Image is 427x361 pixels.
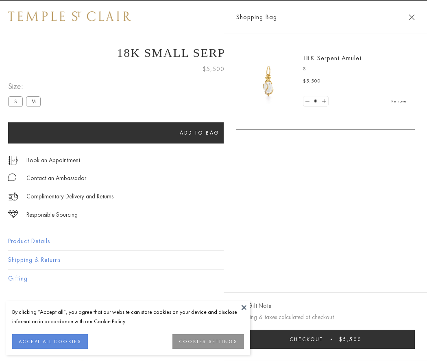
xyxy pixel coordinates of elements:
span: Shopping Bag [236,12,277,22]
h1: 18K Small Serpent Amulet [8,46,419,60]
button: ACCEPT ALL COOKIES [12,334,88,349]
p: Shipping & taxes calculated at checkout [236,312,415,322]
button: Checkout $5,500 [236,330,415,349]
button: Close Shopping Bag [409,14,415,20]
span: Size: [8,80,44,93]
img: Temple St. Clair [8,11,131,21]
a: Set quantity to 2 [320,96,328,107]
a: 18K Serpent Amulet [303,54,362,62]
a: Set quantity to 0 [303,96,312,107]
button: COOKIES SETTINGS [172,334,244,349]
a: Remove [391,97,407,106]
button: Gifting [8,270,419,288]
button: Add Gift Note [236,301,271,311]
a: Book an Appointment [26,156,80,165]
img: icon_sourcing.svg [8,210,18,218]
p: S [303,65,407,73]
button: Shipping & Returns [8,251,419,269]
span: $5,500 [303,77,321,85]
div: Contact an Ambassador [26,173,86,183]
img: icon_appointment.svg [8,156,18,165]
span: Checkout [290,336,323,343]
img: P51836-E11SERPPV [244,57,293,106]
button: Product Details [8,232,419,250]
img: MessageIcon-01_2.svg [8,173,16,181]
span: Add to bag [180,129,220,136]
p: Complimentary Delivery and Returns [26,191,113,202]
span: $5,500 [203,64,224,74]
label: S [8,96,23,107]
button: Add to bag [8,122,391,144]
img: icon_delivery.svg [8,191,18,202]
label: M [26,96,41,107]
span: $5,500 [339,336,362,343]
div: By clicking “Accept all”, you agree that our website can store cookies on your device and disclos... [12,307,244,326]
div: Responsible Sourcing [26,210,78,220]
